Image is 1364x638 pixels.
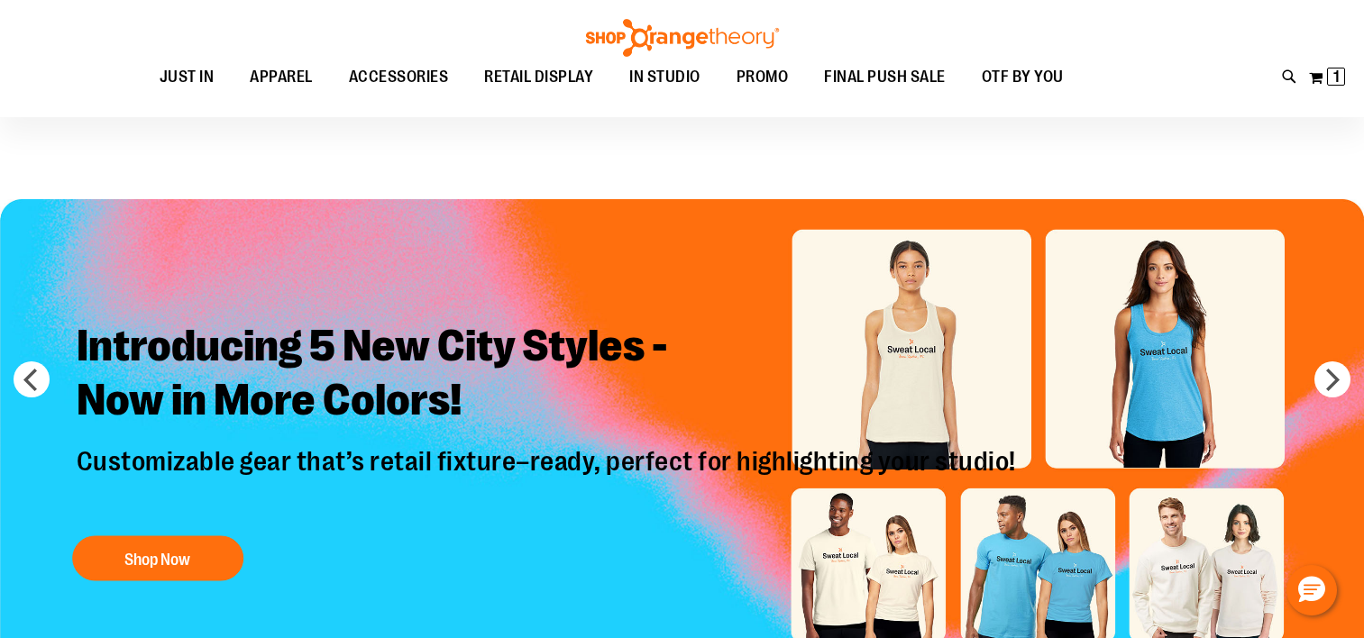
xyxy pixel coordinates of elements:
[331,57,467,98] a: ACCESSORIES
[63,305,1034,444] h2: Introducing 5 New City Styles - Now in More Colors!
[964,57,1082,98] a: OTF BY YOU
[824,57,946,97] span: FINAL PUSH SALE
[72,535,243,580] button: Shop Now
[1286,565,1337,615] button: Hello, have a question? Let’s chat.
[63,444,1034,517] p: Customizable gear that’s retail fixture–ready, perfect for highlighting your studio!
[142,57,233,98] a: JUST IN
[982,57,1064,97] span: OTF BY YOU
[719,57,807,98] a: PROMO
[14,361,50,397] button: prev
[466,57,611,98] a: RETAIL DISPLAY
[232,57,331,98] a: APPAREL
[1333,68,1340,86] span: 1
[629,57,700,97] span: IN STUDIO
[611,57,719,98] a: IN STUDIO
[1314,361,1350,397] button: next
[250,57,313,97] span: APPAREL
[583,19,782,57] img: Shop Orangetheory
[160,57,215,97] span: JUST IN
[737,57,789,97] span: PROMO
[484,57,593,97] span: RETAIL DISPLAY
[349,57,449,97] span: ACCESSORIES
[806,57,964,98] a: FINAL PUSH SALE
